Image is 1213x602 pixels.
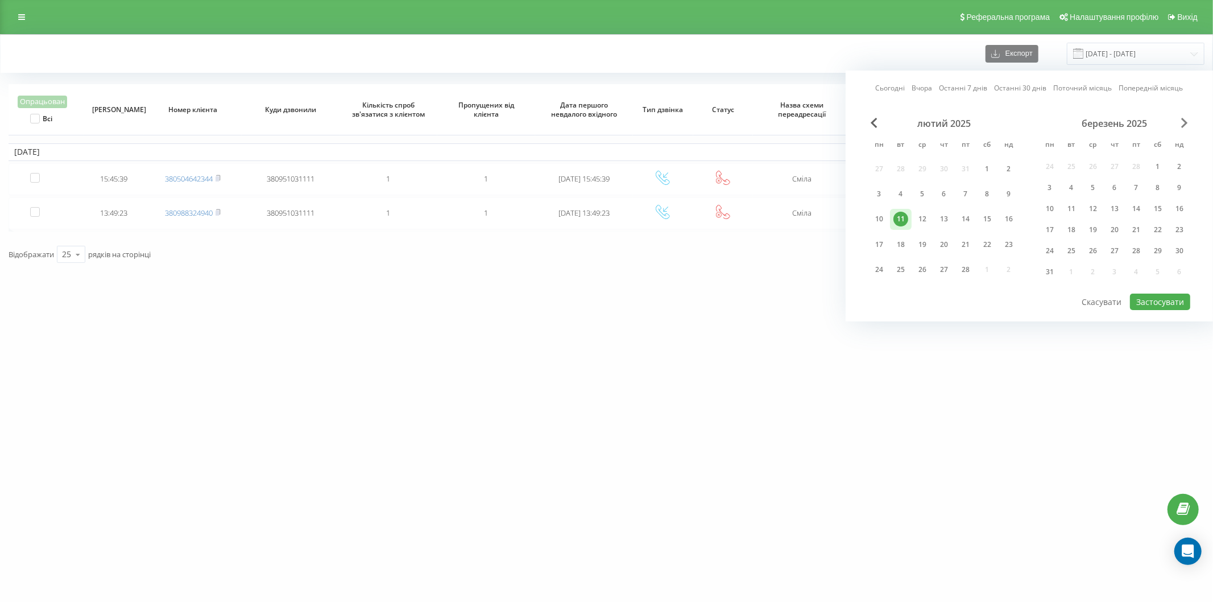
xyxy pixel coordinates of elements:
a: Останні 7 днів [939,83,988,93]
td: Сміла [753,163,851,195]
div: 10 [1042,201,1057,216]
div: 23 [1172,222,1187,237]
div: 31 [1042,265,1057,279]
div: чт 27 лют 2025 р. [933,259,955,281]
div: 6 [937,187,951,201]
div: нд 16 бер 2025 р. [1169,200,1190,217]
div: 19 [915,237,930,252]
span: [PERSON_NAME] [92,105,136,114]
a: 380504642344 [165,174,213,184]
div: вт 18 лют 2025 р. [890,234,912,255]
div: 24 [872,262,887,277]
div: 22 [980,237,995,252]
div: 28 [958,262,973,277]
div: ср 19 лют 2025 р. [912,234,933,255]
div: 11 [893,212,908,226]
label: Всі [30,114,52,123]
div: 17 [872,237,887,252]
div: 8 [980,187,995,201]
div: сб 8 бер 2025 р. [1147,179,1169,196]
div: сб 8 лют 2025 р. [976,183,998,204]
div: нд 2 бер 2025 р. [1169,158,1190,175]
div: 12 [915,212,930,226]
div: пн 10 бер 2025 р. [1039,200,1061,217]
abbr: понеділок [871,137,888,154]
div: вт 11 лют 2025 р. [890,209,912,230]
div: 20 [1107,222,1122,237]
div: 7 [958,187,973,201]
div: 19 [1086,222,1100,237]
div: 15 [980,212,995,226]
div: сб 15 бер 2025 р. [1147,200,1169,217]
span: Відображати [9,249,54,259]
div: 16 [1172,201,1187,216]
div: сб 22 лют 2025 р. [976,234,998,255]
span: 1 [484,174,488,184]
div: 2 [1001,162,1016,176]
div: пн 17 бер 2025 р. [1039,221,1061,238]
div: вт 4 лют 2025 р. [890,183,912,204]
div: пт 21 лют 2025 р. [955,234,976,255]
div: чт 13 бер 2025 р. [1104,200,1125,217]
div: 4 [1064,180,1079,195]
div: пн 31 бер 2025 р. [1039,263,1061,281]
div: 1 [1150,159,1165,174]
span: Вихід [1178,13,1198,22]
div: 29 [1150,244,1165,258]
div: 8 [1150,180,1165,195]
div: Open Intercom Messenger [1174,538,1202,565]
div: нд 9 бер 2025 р. [1169,179,1190,196]
a: Останні 30 днів [995,83,1047,93]
div: 14 [1129,201,1144,216]
span: рядків на сторінці [88,249,151,259]
abbr: середа [914,137,931,154]
div: ср 19 бер 2025 р. [1082,221,1104,238]
div: 18 [893,237,908,252]
abbr: вівторок [1063,137,1080,154]
div: 18 [1064,222,1079,237]
span: Пропущених від клієнта [447,101,525,118]
div: 25 [893,262,908,277]
div: 4 [893,187,908,201]
div: чт 6 лют 2025 р. [933,183,955,204]
div: сб 22 бер 2025 р. [1147,221,1169,238]
div: 7 [1129,180,1144,195]
td: Сміла [753,197,851,229]
div: чт 13 лют 2025 р. [933,209,955,230]
span: 380951031111 [267,174,314,184]
div: 26 [915,262,930,277]
a: 380988324940 [165,208,213,218]
span: 380951031111 [267,208,314,218]
abbr: неділя [1000,137,1017,154]
div: вт 25 лют 2025 р. [890,259,912,281]
div: 16 [1001,212,1016,226]
div: 11 [1064,201,1079,216]
span: Next Month [1181,118,1188,128]
div: 1 [980,162,995,176]
abbr: четвер [1106,137,1123,154]
div: 10 [872,212,887,226]
div: вт 18 бер 2025 р. [1061,221,1082,238]
div: ср 12 бер 2025 р. [1082,200,1104,217]
div: 27 [937,262,951,277]
div: ср 12 лют 2025 р. [912,209,933,230]
div: 5 [1086,180,1100,195]
div: нд 16 лют 2025 р. [998,209,1020,230]
abbr: понеділок [1041,137,1058,154]
td: 15:45:39 [84,163,144,195]
abbr: субота [1149,137,1166,154]
span: Дата першого невдалого вхідного [545,101,623,118]
a: Сьогодні [876,83,905,93]
div: березень 2025 [1039,118,1190,129]
div: 25 [1064,244,1079,258]
div: 28 [1129,244,1144,258]
div: нд 23 лют 2025 р. [998,234,1020,255]
abbr: субота [979,137,996,154]
abbr: середа [1084,137,1102,154]
div: сб 29 бер 2025 р. [1147,242,1169,259]
div: лютий 2025 [868,118,1020,129]
div: 6 [1107,180,1122,195]
div: 30 [1172,244,1187,258]
div: пн 17 лют 2025 р. [868,234,890,255]
div: 2 [1172,159,1187,174]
